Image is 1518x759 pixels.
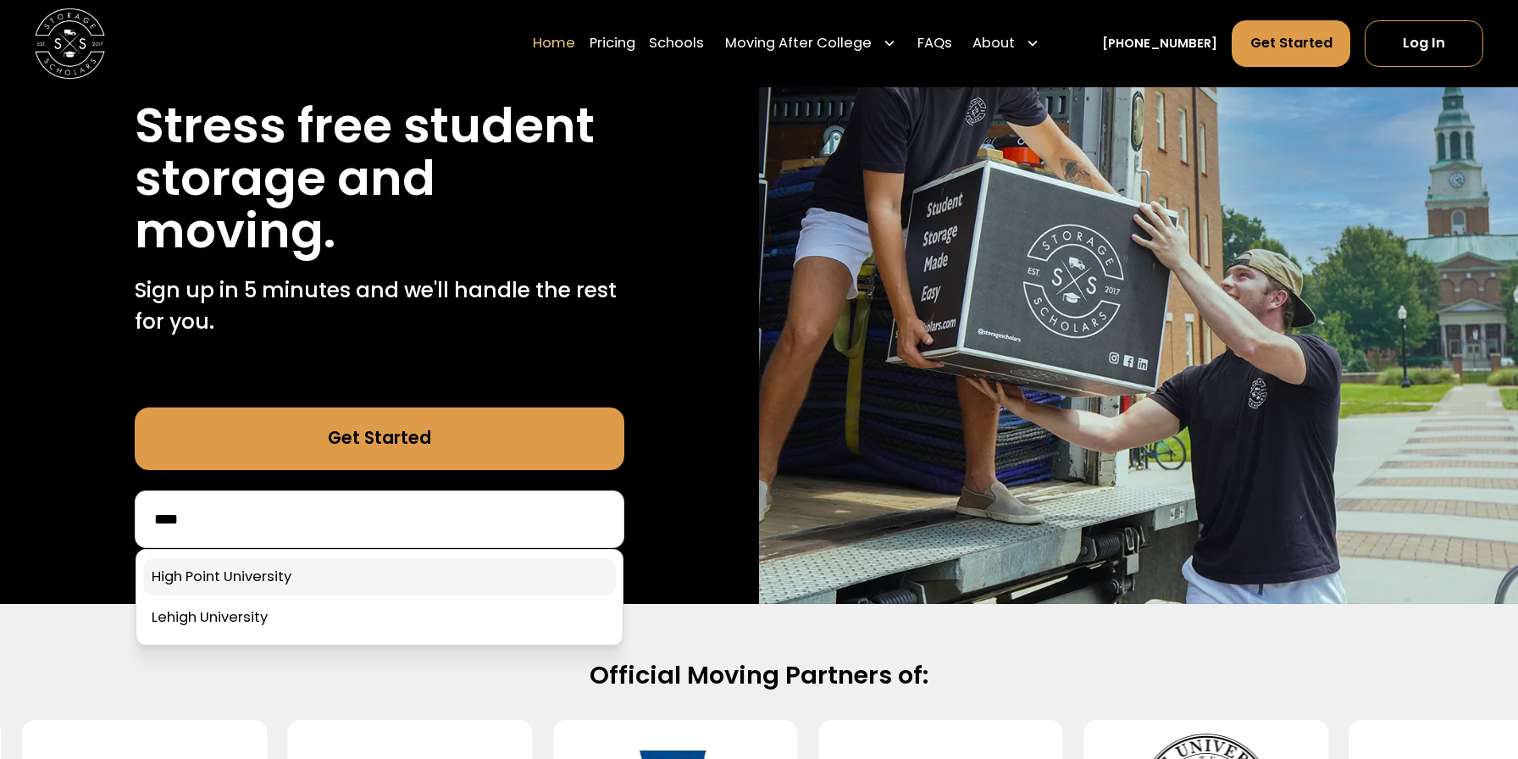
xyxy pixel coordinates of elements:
[718,19,903,69] div: Moving After College
[135,407,623,470] a: Get Started
[966,19,1046,69] div: About
[533,19,575,69] a: Home
[200,660,1317,692] h2: Official Moving Partners of:
[725,33,872,54] div: Moving After College
[590,19,635,69] a: Pricing
[649,19,704,69] a: Schools
[135,99,623,258] h1: Stress free student storage and moving.
[135,274,623,337] p: Sign up in 5 minutes and we'll handle the rest for you.
[972,33,1015,54] div: About
[1102,35,1217,53] a: [PHONE_NUMBER]
[1365,20,1483,68] a: Log In
[35,8,104,78] img: Storage Scholars main logo
[917,19,952,69] a: FAQs
[1232,20,1350,68] a: Get Started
